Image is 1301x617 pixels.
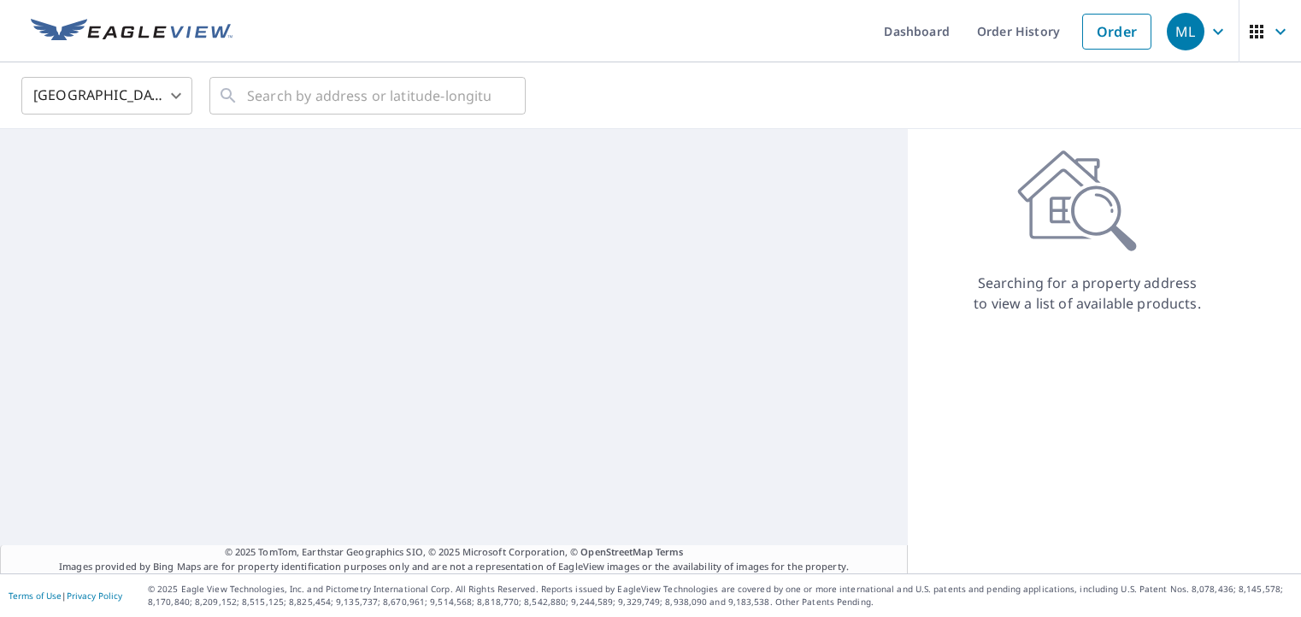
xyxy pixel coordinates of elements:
p: | [9,591,122,601]
div: [GEOGRAPHIC_DATA] [21,72,192,120]
a: Terms [656,545,684,558]
p: Searching for a property address to view a list of available products. [973,273,1202,314]
p: © 2025 Eagle View Technologies, Inc. and Pictometry International Corp. All Rights Reserved. Repo... [148,583,1292,608]
a: Terms of Use [9,590,62,602]
div: ML [1167,13,1204,50]
a: OpenStreetMap [580,545,652,558]
img: EV Logo [31,19,233,44]
a: Privacy Policy [67,590,122,602]
a: Order [1082,14,1151,50]
span: © 2025 TomTom, Earthstar Geographics SIO, © 2025 Microsoft Corporation, © [225,545,684,560]
input: Search by address or latitude-longitude [247,72,491,120]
